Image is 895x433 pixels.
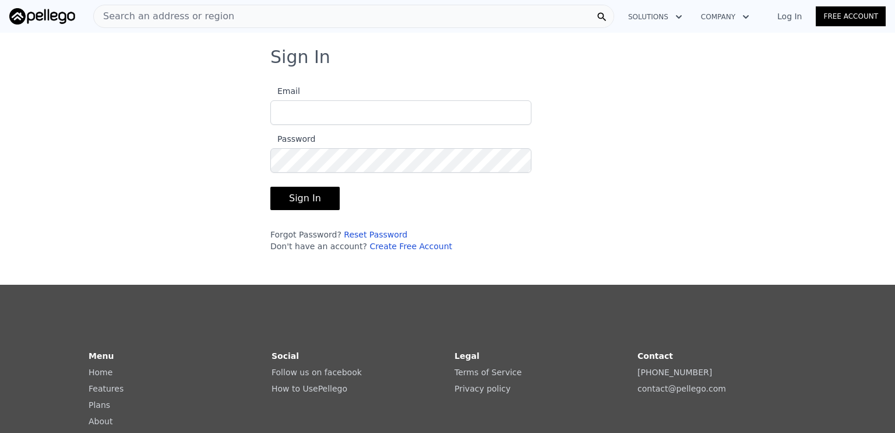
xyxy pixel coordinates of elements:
span: Email [270,86,300,96]
a: Privacy policy [454,384,510,393]
a: Follow us on facebook [272,368,362,377]
a: Plans [89,400,110,410]
a: Free Account [816,6,886,26]
button: Sign In [270,187,340,210]
strong: Contact [637,351,673,361]
input: Password [270,148,531,173]
a: Reset Password [344,230,407,239]
img: Pellego [9,8,75,25]
button: Solutions [619,6,692,27]
a: Log In [763,11,816,22]
div: Forgot Password? Don't have an account? [270,229,531,252]
a: Create Free Account [369,242,452,251]
span: Search an address or region [94,9,234,23]
strong: Menu [89,351,114,361]
a: Home [89,368,112,377]
input: Email [270,100,531,125]
strong: Legal [454,351,480,361]
strong: Social [272,351,299,361]
button: Company [692,6,759,27]
span: Password [270,134,315,144]
a: Features [89,384,124,393]
h3: Sign In [270,47,625,68]
a: How to UsePellego [272,384,347,393]
a: contact@pellego.com [637,384,726,393]
a: Terms of Service [454,368,522,377]
a: About [89,417,112,426]
a: [PHONE_NUMBER] [637,368,712,377]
